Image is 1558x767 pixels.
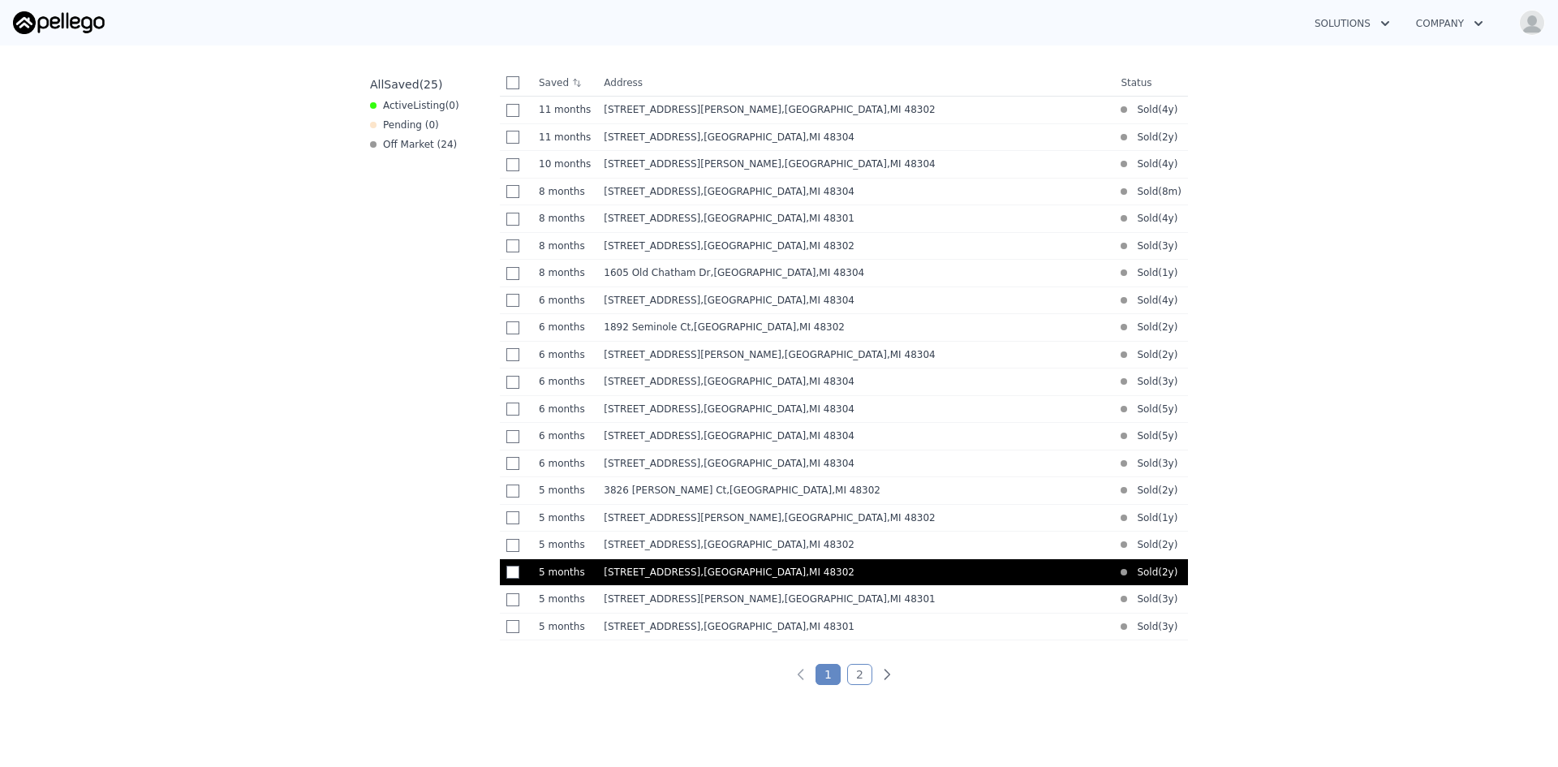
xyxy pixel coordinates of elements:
[1127,157,1162,170] span: Sold (
[604,458,700,469] span: [STREET_ADDRESS]
[1127,511,1162,524] span: Sold (
[1127,103,1162,116] span: Sold (
[1174,239,1178,252] span: )
[1174,511,1178,524] span: )
[1162,157,1174,170] time: 2022-01-15 06:25
[539,348,591,361] time: 2025-03-19 17:10
[1302,9,1403,38] button: Solutions
[539,620,591,633] time: 2025-04-07 22:54
[13,11,105,34] img: Pellego
[879,666,895,683] a: Next page
[1127,294,1162,307] span: Sold (
[781,349,942,360] span: , [GEOGRAPHIC_DATA]
[539,457,591,470] time: 2025-04-02 21:56
[604,158,781,170] span: [STREET_ADDRESS][PERSON_NAME]
[604,131,700,143] span: [STREET_ADDRESS]
[604,512,781,524] span: [STREET_ADDRESS][PERSON_NAME]
[604,267,710,278] span: 1605 Old Chatham Dr
[539,185,591,198] time: 2025-01-20 18:20
[1174,212,1178,225] span: )
[604,376,700,387] span: [STREET_ADDRESS]
[1162,321,1174,334] time: 2023-11-14 06:00
[1127,566,1162,579] span: Sold (
[604,621,700,632] span: [STREET_ADDRESS]
[1174,375,1178,388] span: )
[806,295,854,306] span: , MI 48304
[1162,348,1174,361] time: 2023-03-23 12:08
[700,458,861,469] span: , [GEOGRAPHIC_DATA]
[700,430,861,442] span: , [GEOGRAPHIC_DATA]
[539,157,591,170] time: 2024-11-13 18:22
[700,240,861,252] span: , [GEOGRAPHIC_DATA]
[1127,403,1162,416] span: Sold (
[1174,620,1178,633] span: )
[1127,429,1162,442] span: Sold (
[700,213,861,224] span: , [GEOGRAPHIC_DATA]
[832,485,880,496] span: , MI 48302
[806,240,854,252] span: , MI 48302
[1127,538,1162,551] span: Sold (
[604,295,700,306] span: [STREET_ADDRESS]
[700,567,861,578] span: , [GEOGRAPHIC_DATA]
[1403,9,1496,38] button: Company
[887,104,936,115] span: , MI 48302
[370,76,442,93] div: All ( 25 )
[806,131,854,143] span: , MI 48304
[806,213,854,224] span: , MI 48301
[691,321,851,333] span: , [GEOGRAPHIC_DATA]
[1174,131,1178,144] span: )
[1162,592,1174,605] time: 2022-11-16 17:51
[604,593,781,605] span: [STREET_ADDRESS][PERSON_NAME]
[1174,538,1178,551] span: )
[604,186,700,197] span: [STREET_ADDRESS]
[700,186,861,197] span: , [GEOGRAPHIC_DATA]
[532,70,597,96] th: Saved
[1174,403,1178,416] span: )
[1162,239,1174,252] time: 2022-10-07 17:29
[1519,10,1545,36] img: avatar
[539,212,591,225] time: 2025-01-22 14:02
[1162,511,1174,524] time: 2024-06-10 00:00
[700,131,861,143] span: , [GEOGRAPHIC_DATA]
[413,100,445,111] span: Listing
[1127,212,1162,225] span: Sold (
[539,321,591,334] time: 2025-03-19 16:50
[1162,212,1174,225] time: 2022-01-14 15:07
[793,666,809,683] a: Previous page
[539,484,591,497] time: 2025-04-07 20:05
[1127,239,1162,252] span: Sold (
[539,403,591,416] time: 2025-03-27 13:37
[370,118,439,131] div: Pending ( 0 )
[806,458,854,469] span: , MI 48304
[1162,103,1174,116] time: 2021-11-02 04:28
[806,186,854,197] span: , MI 48304
[539,511,591,524] time: 2025-04-07 20:07
[796,321,845,333] span: , MI 48302
[1174,592,1178,605] span: )
[1162,457,1174,470] time: 2022-03-22 20:11
[1162,429,1174,442] time: 2021-01-16 03:13
[1162,538,1174,551] time: 2024-03-08 00:00
[604,430,700,442] span: [STREET_ADDRESS]
[604,539,700,550] span: [STREET_ADDRESS]
[887,349,936,360] span: , MI 48304
[806,403,854,415] span: , MI 48304
[1127,348,1162,361] span: Sold (
[806,539,854,550] span: , MI 48302
[539,538,591,551] time: 2025-04-07 20:12
[1127,620,1162,633] span: Sold (
[1162,266,1174,279] time: 2024-04-02 21:28
[1174,457,1178,470] span: )
[793,666,895,683] ul: Pagination
[1127,321,1162,334] span: Sold (
[370,138,457,151] div: Off Market ( 24 )
[1174,103,1178,116] span: )
[1127,185,1162,198] span: Sold (
[1174,429,1178,442] span: )
[1127,484,1162,497] span: Sold (
[700,295,861,306] span: , [GEOGRAPHIC_DATA]
[1127,131,1162,144] span: Sold (
[887,512,936,524] span: , MI 48302
[1127,592,1162,605] span: Sold (
[1127,375,1162,388] span: Sold (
